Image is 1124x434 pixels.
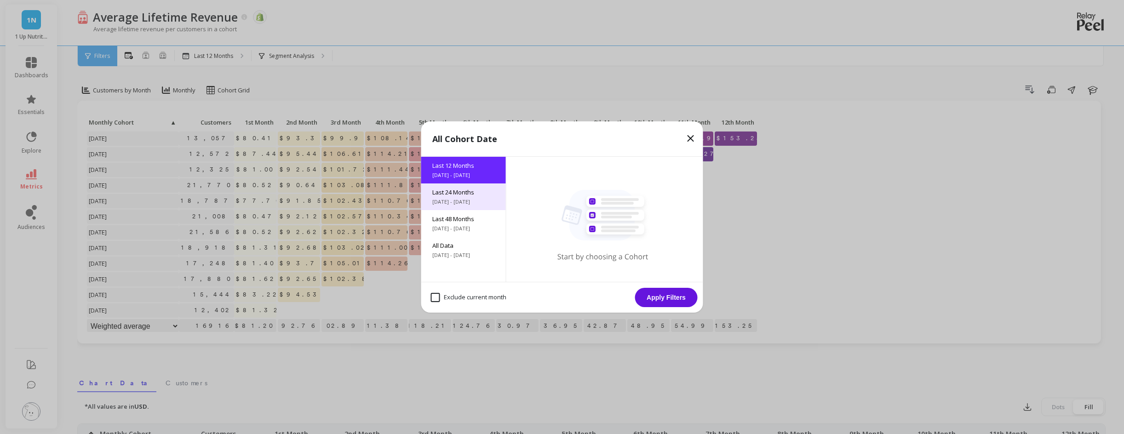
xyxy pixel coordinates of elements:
button: Apply Filters [635,288,698,307]
span: [DATE] - [DATE] [432,171,495,179]
span: Exclude current month [431,293,506,302]
span: [DATE] - [DATE] [432,225,495,232]
span: [DATE] - [DATE] [432,198,495,206]
span: All Data [432,241,495,250]
span: Last 48 Months [432,215,495,223]
span: Last 24 Months [432,188,495,196]
p: All Cohort Date [432,132,497,145]
span: Last 12 Months [432,161,495,170]
span: [DATE] - [DATE] [432,251,495,259]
